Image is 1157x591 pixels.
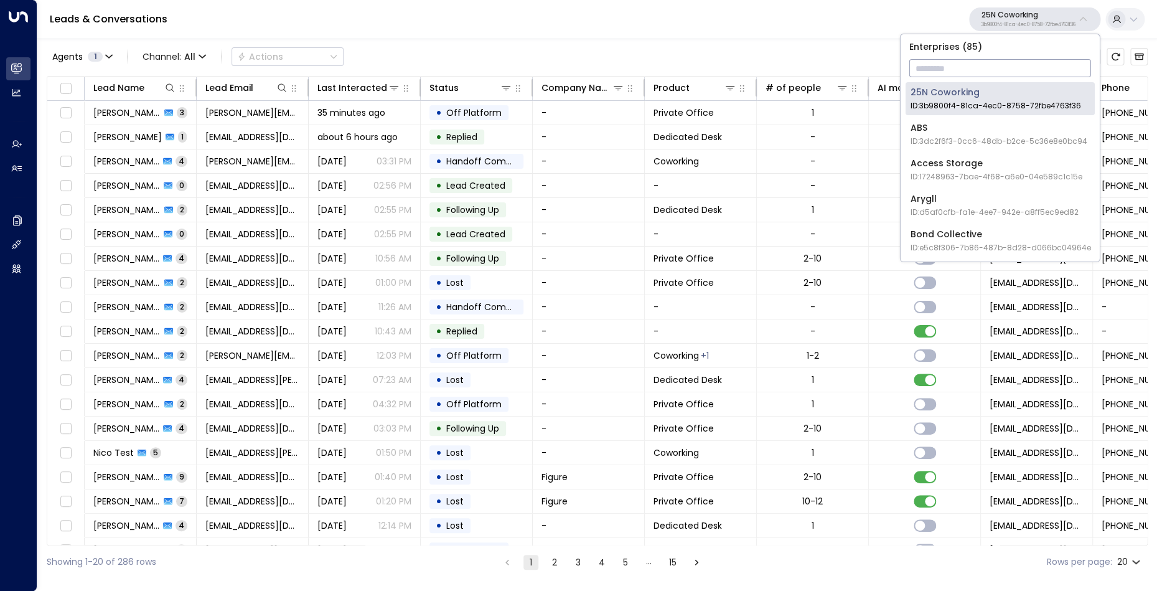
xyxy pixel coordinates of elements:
span: Aug 19, 2025 [317,422,347,435]
span: 2 [177,399,187,409]
div: # of people [766,80,821,95]
span: noreply@notifications.hubspot.com [990,422,1084,435]
span: Off Platform [446,106,502,119]
div: AI mode [878,80,960,95]
div: … [642,555,657,570]
span: Aug 22, 2025 [317,204,347,216]
span: Off Platform [446,349,502,362]
span: tobie@nextgen-media.net [205,155,299,168]
span: Jacob Zwiezen [93,204,161,216]
div: Lead Name [93,80,176,95]
span: Private Office [653,422,714,435]
span: Aug 19, 2025 [317,471,347,483]
button: Channel:All [138,48,211,65]
span: Off Platform [446,398,502,410]
div: Product [653,80,736,95]
span: Caleb Price [93,422,159,435]
span: Jacob Zwiezen [93,179,160,192]
td: - [533,174,645,197]
span: 1 [88,52,103,62]
div: 1 [812,519,814,532]
span: Toggle select row [58,130,73,145]
span: 2 [177,326,187,336]
span: Toggle select all [58,81,73,97]
span: Private Office [653,106,714,119]
span: Lead Created [446,179,505,192]
span: noreply@notifications.hubspot.com [990,519,1084,532]
p: 01:20 PM [376,495,411,508]
span: 5 [150,447,161,458]
td: - [533,441,645,465]
span: h1994nt@gmail.com [205,131,299,143]
span: Following Up [446,422,499,435]
span: Gabi Sommerfield [93,349,161,362]
span: hello@getuniti.com [990,325,1084,338]
span: Nico Test [93,447,134,459]
span: gabis@slhaccounting.com [205,349,299,362]
div: Lead Email [205,80,288,95]
div: Actions [237,51,283,62]
span: 1 [178,131,187,142]
p: 01:00 PM [375,277,411,289]
span: 9 [176,471,187,482]
div: 1 [812,398,814,410]
span: Mark MARTINEZ [93,374,159,386]
div: Product [653,80,690,95]
span: Toggle select row [58,397,73,412]
span: Rayan Habbab [93,495,160,508]
span: Off Platform [446,544,502,556]
div: 20 [1117,553,1143,571]
span: 3 [177,107,187,118]
span: All [184,52,195,62]
div: Last Interacted [317,80,387,95]
td: - [645,319,757,343]
span: Aug 19, 2025 [317,398,347,410]
span: rayan.habbab@gmail.com [205,471,299,483]
div: ABS [911,121,1087,147]
div: • [436,466,442,488]
span: 2 [177,301,187,312]
span: Toggle select row [58,348,73,364]
p: 02:55 PM [374,204,411,216]
span: ID: e5c8f306-7b86-487b-8d28-d066bc04964e [911,242,1091,253]
span: Aug 23, 2025 [317,155,347,168]
span: noreply@notifications.hubspot.com [990,277,1084,289]
span: ID: 3dc2f6f3-0cc6-48db-b2ce-5c36e8e0bc94 [911,136,1087,147]
td: - [645,174,757,197]
span: Toggle select row [58,372,73,388]
span: Toggle select row [58,494,73,509]
span: Aug 22, 2025 [317,228,347,240]
button: Go to page 2 [547,555,562,570]
span: Gregg Griffin [93,398,161,410]
span: Toggle select row [58,251,73,267]
p: 02:55 PM [374,228,411,240]
span: jacobtzwiezen@outlook.com [205,204,299,216]
span: Lost [446,277,464,289]
button: Go to next page [689,555,704,570]
span: Roxane Kazerooni [93,252,159,265]
span: Toggle select row [58,324,73,339]
span: erica@tribrachsolutions.com [205,544,299,556]
span: about 6 hours ago [317,131,398,143]
span: Aug 19, 2025 [317,519,347,532]
button: Agents1 [47,48,117,65]
td: - [533,514,645,537]
div: 1 [812,204,814,216]
button: Go to page 3 [571,555,586,570]
div: Arygll [911,192,1079,218]
div: Company Name [541,80,624,95]
span: ID: d5af0cfb-fa1e-4ee7-942e-a8ff5ec9ed82 [911,207,1079,218]
td: - [533,295,645,319]
div: • [436,296,442,318]
div: • [436,199,442,220]
span: Aug 20, 2025 [317,374,347,386]
div: Lead Name [93,80,144,95]
span: Tobie Fisher [93,155,159,168]
div: 1 [812,106,814,119]
div: Lead Email [205,80,253,95]
p: 10:56 AM [375,252,411,265]
div: 10-12 [802,495,823,508]
div: • [436,345,442,366]
span: Lead Created [446,228,505,240]
span: jacobtzwiezen@outlook.com [205,179,299,192]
